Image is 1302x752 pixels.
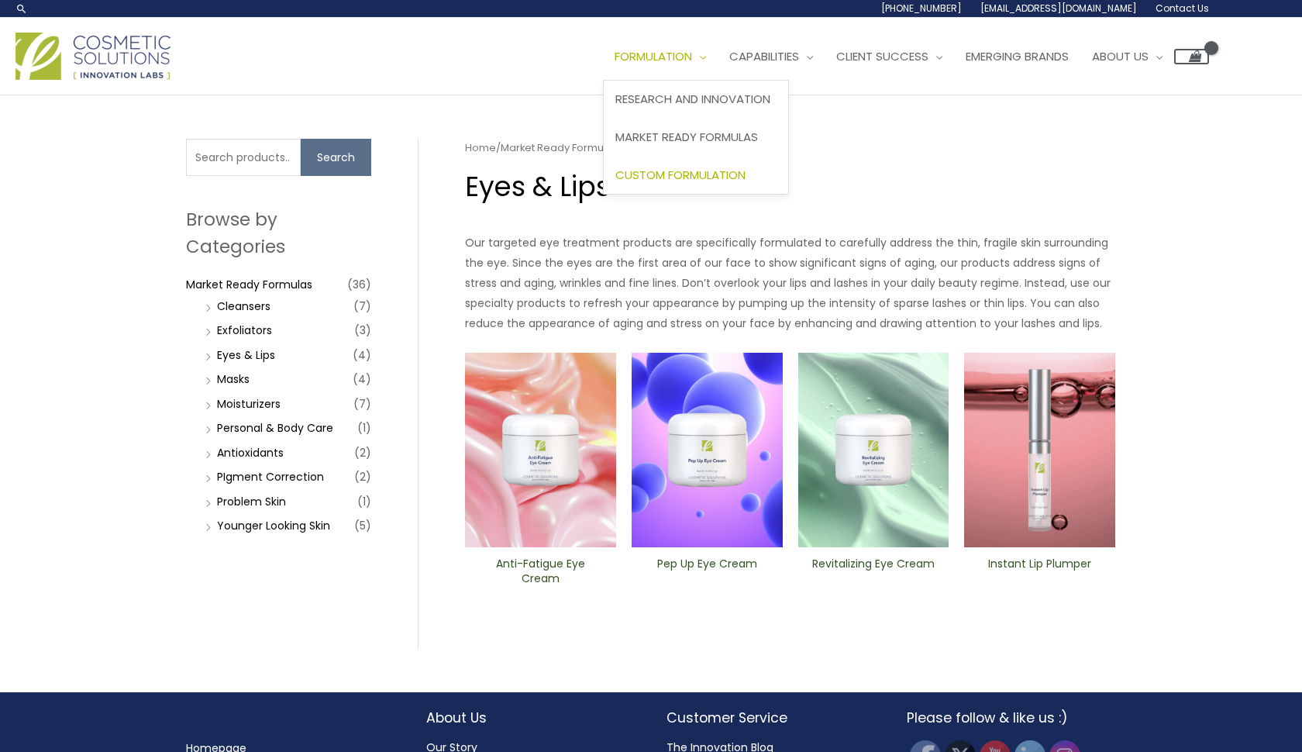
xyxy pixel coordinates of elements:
a: Personal & Body Care [217,420,333,436]
span: [PHONE_NUMBER] [881,2,962,15]
a: Formulation [603,33,718,80]
span: (5) [354,515,371,536]
a: PIgment Correction [217,469,324,485]
a: Anti-Fatigue Eye Cream [478,557,603,592]
p: Our targeted eye treatment products are specifically formulated to carefully address the thin, fr... [465,233,1115,333]
a: Cleansers [217,298,270,314]
span: Contact Us [1156,2,1209,15]
a: Emerging Brands [954,33,1080,80]
a: Instant Lip Plumper [977,557,1102,592]
a: View Shopping Cart, empty [1174,49,1209,64]
button: Search [301,139,371,176]
span: (4) [353,368,371,390]
span: Custom Formulation [615,167,746,183]
a: Market Ready Formulas [186,277,312,292]
a: Home [465,140,496,155]
a: Antioxidants [217,445,284,461]
span: (1) [357,417,371,439]
span: (7) [353,295,371,317]
a: Market Ready Formulas [501,140,618,155]
span: Research and Innovation [615,91,770,107]
span: Capabilities [729,48,799,64]
a: Younger Looking Skin [217,518,330,533]
span: About Us [1092,48,1149,64]
h1: Eyes & Lips [465,167,1115,205]
h2: Anti-Fatigue Eye Cream [478,557,603,586]
a: Problem Skin [217,494,286,509]
span: (3) [354,319,371,341]
span: (2) [354,466,371,488]
h2: Customer Service [666,708,876,728]
h2: Revitalizing ​Eye Cream [811,557,935,586]
input: Search products… [186,139,301,176]
img: Pep Up Eye Cream [632,353,783,548]
span: Market Ready Formulas [615,129,758,145]
span: (2) [354,442,371,464]
img: Cosmetic Solutions Logo [15,33,170,80]
img: Anti Fatigue Eye Cream [465,353,616,548]
img: Instant Lip Plumper [964,353,1115,548]
a: Research and Innovation [604,81,788,119]
span: (1) [357,491,371,512]
span: (36) [347,274,371,295]
a: Capabilities [718,33,825,80]
span: (4) [353,344,371,366]
span: [EMAIL_ADDRESS][DOMAIN_NAME] [980,2,1137,15]
h2: Pep Up Eye Cream [645,557,770,586]
a: Pep Up Eye Cream [645,557,770,592]
h2: Please follow & like us :) [907,708,1116,728]
a: Exfoliators [217,323,272,338]
nav: Site Navigation [591,33,1209,80]
a: Moisturizers [217,396,281,412]
h2: About Us [426,708,635,728]
span: Formulation [615,48,692,64]
a: Client Success [825,33,954,80]
h2: Browse by Categories [186,206,371,259]
a: Masks [217,371,250,387]
h2: Instant Lip Plumper [977,557,1102,586]
span: Client Success [836,48,928,64]
a: Search icon link [15,2,28,15]
span: (7) [353,393,371,415]
a: Eyes & Lips [217,347,275,363]
a: Market Ready Formulas [604,119,788,157]
a: About Us [1080,33,1174,80]
span: Emerging Brands [966,48,1069,64]
nav: Breadcrumb [465,139,1115,157]
a: Custom Formulation [604,156,788,194]
img: Revitalizing ​Eye Cream [798,353,949,548]
a: Revitalizing ​Eye Cream [811,557,935,592]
